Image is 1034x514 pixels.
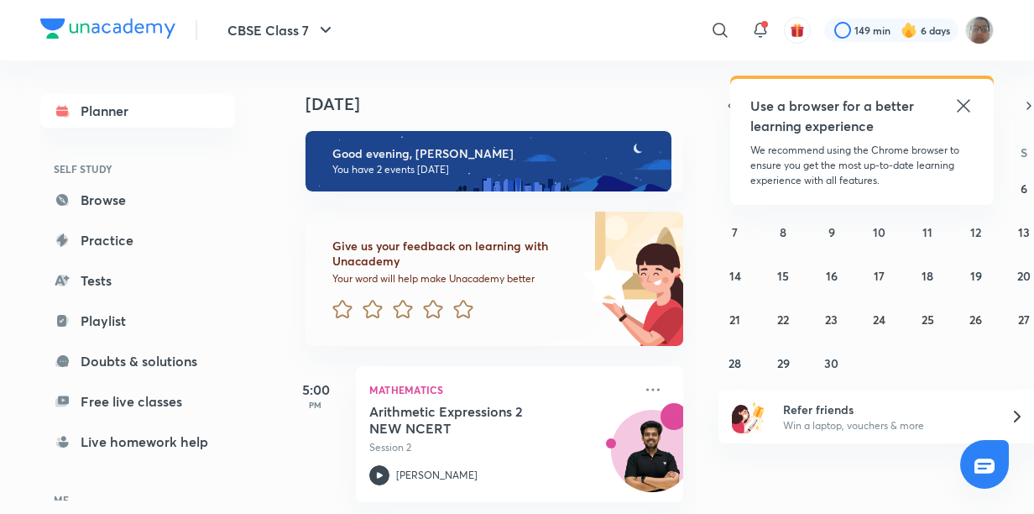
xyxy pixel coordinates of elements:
button: September 14, 2025 [722,262,749,289]
abbr: September 26, 2025 [969,312,982,328]
abbr: September 16, 2025 [826,268,838,284]
h5: Use a browser for a better learning experience [750,96,917,136]
h4: [DATE] [305,94,700,114]
abbr: September 7, 2025 [732,224,738,240]
a: Live homework help [40,425,235,459]
button: CBSE Class 7 [217,13,346,47]
button: September 9, 2025 [818,218,845,245]
button: September 18, 2025 [914,262,941,289]
p: Mathematics [369,380,633,400]
abbr: September 29, 2025 [777,355,790,371]
img: referral [732,400,765,433]
button: September 15, 2025 [770,262,796,289]
abbr: September 15, 2025 [777,268,789,284]
abbr: September 12, 2025 [970,224,981,240]
button: September 30, 2025 [818,349,845,376]
p: Win a laptop, vouchers & more [783,418,990,433]
button: September 10, 2025 [866,218,893,245]
button: September 22, 2025 [770,306,796,333]
button: September 16, 2025 [818,262,845,289]
img: Company Logo [40,18,175,39]
abbr: September 24, 2025 [873,312,885,328]
img: evening [305,131,671,191]
abbr: September 9, 2025 [828,224,835,240]
abbr: September 28, 2025 [728,355,741,371]
abbr: September 14, 2025 [729,268,741,284]
button: September 23, 2025 [818,306,845,333]
abbr: September 10, 2025 [873,224,885,240]
h6: SELF STUDY [40,155,235,183]
p: We recommend using the Chrome browser to ensure you get the most up-to-date learning experience w... [750,143,974,188]
abbr: September 23, 2025 [825,312,838,328]
button: September 28, 2025 [722,349,749,376]
a: Planner [40,94,235,128]
abbr: September 20, 2025 [1017,268,1031,284]
button: September 29, 2025 [770,349,796,376]
button: September 24, 2025 [866,306,893,333]
p: Your word will help make Unacademy better [332,272,577,286]
button: September 26, 2025 [963,306,990,333]
abbr: September 8, 2025 [780,224,786,240]
button: September 8, 2025 [770,218,796,245]
abbr: September 6, 2025 [1021,181,1027,197]
h5: 5:00 [282,380,349,400]
button: September 19, 2025 [963,262,990,289]
abbr: September 25, 2025 [922,312,934,328]
abbr: September 27, 2025 [1018,312,1030,328]
abbr: Saturday [1021,144,1027,160]
p: [PERSON_NAME] [396,468,478,483]
h6: Refer friends [783,401,990,418]
button: September 17, 2025 [866,262,893,289]
img: feedback_image [526,212,683,346]
img: streak [901,22,917,39]
button: September 21, 2025 [722,306,749,333]
abbr: September 21, 2025 [729,312,740,328]
h5: Arithmetic Expressions 2 NEW NCERT [369,403,578,437]
button: September 12, 2025 [963,218,990,245]
a: Playlist [40,304,235,338]
img: Vinayak Mishra [965,16,994,45]
a: Company Logo [40,18,175,43]
p: PM [282,400,349,410]
abbr: September 11, 2025 [922,224,932,240]
button: September 11, 2025 [914,218,941,245]
a: Free live classes [40,385,235,418]
button: September 7, 2025 [722,218,749,245]
h6: Good evening, [PERSON_NAME] [332,146,656,161]
abbr: September 19, 2025 [970,268,982,284]
a: Tests [40,264,235,297]
abbr: September 13, 2025 [1018,224,1030,240]
button: September 25, 2025 [914,306,941,333]
img: Avatar [612,419,692,500]
h6: ME [40,485,235,514]
p: You have 2 events [DATE] [332,163,656,176]
a: Practice [40,223,235,257]
img: avatar [790,23,805,38]
a: Browse [40,183,235,217]
h6: Give us your feedback on learning with Unacademy [332,239,577,269]
abbr: September 18, 2025 [922,268,933,284]
abbr: September 17, 2025 [874,268,885,284]
a: Doubts & solutions [40,344,235,378]
abbr: September 30, 2025 [824,355,838,371]
p: Session 2 [369,440,633,455]
abbr: September 22, 2025 [777,312,789,328]
button: avatar [784,17,811,44]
